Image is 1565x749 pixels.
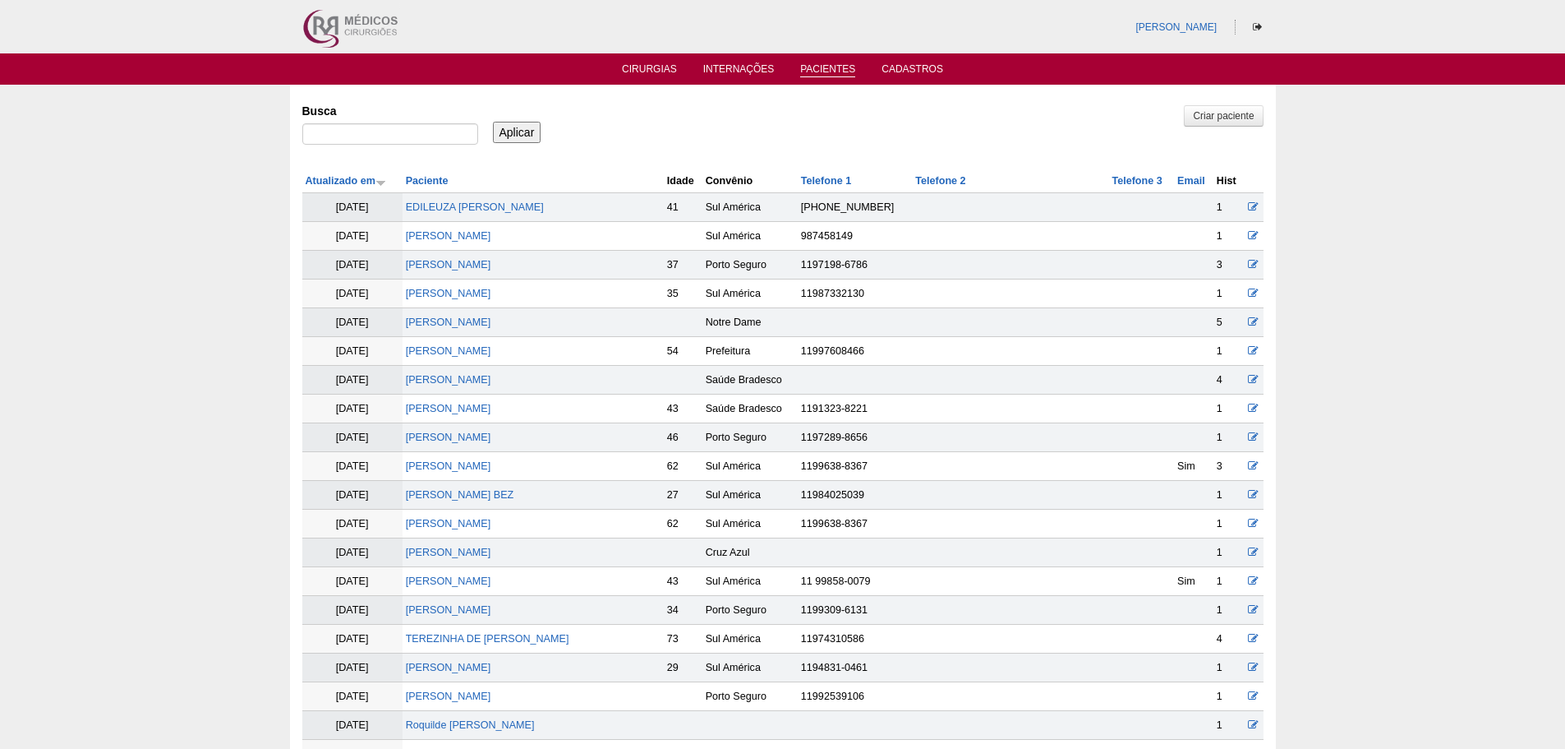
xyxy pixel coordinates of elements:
td: [DATE] [302,711,403,740]
td: 1 [1213,510,1244,539]
a: [PERSON_NAME] [406,460,491,472]
a: Roquilde [PERSON_NAME] [406,719,535,731]
td: [DATE] [302,481,403,510]
td: [DATE] [302,596,403,625]
td: 1199309-6131 [798,596,912,625]
th: Idade [664,169,702,193]
td: 3 [1213,251,1244,280]
td: 987458149 [798,222,912,251]
td: 4 [1213,625,1244,654]
td: 43 [664,395,702,423]
a: [PERSON_NAME] [406,345,491,357]
a: [PERSON_NAME] [406,662,491,673]
a: Internações [703,63,775,80]
td: Sul América [702,452,798,481]
a: [PERSON_NAME] [406,374,491,386]
a: [PERSON_NAME] [406,432,491,443]
td: 1194831-0461 [798,654,912,682]
td: 4 [1213,366,1244,395]
td: 73 [664,625,702,654]
td: Saúde Bradesco [702,395,798,423]
td: 5 [1213,308,1244,337]
td: 62 [664,510,702,539]
td: Sul América [702,193,798,222]
td: 1 [1213,280,1244,308]
a: Atualizado em [306,175,386,187]
i: Sair [1253,22,1262,32]
td: [DATE] [302,654,403,682]
td: Saúde Bradesco [702,366,798,395]
a: Email [1177,175,1205,187]
td: Sul América [702,567,798,596]
td: Porto Seguro [702,251,798,280]
td: 1 [1213,682,1244,711]
td: 1 [1213,395,1244,423]
td: 1 [1213,423,1244,452]
a: Pacientes [800,63,855,77]
td: Sul América [702,510,798,539]
td: [DATE] [302,280,403,308]
a: Criar paciente [1184,105,1263,127]
a: Cirurgias [622,63,677,80]
input: Aplicar [493,122,541,143]
td: 11 99858-0079 [798,567,912,596]
td: [DATE] [302,193,403,222]
td: 37 [664,251,702,280]
td: [DATE] [302,452,403,481]
td: 1 [1213,654,1244,682]
td: Porto Seguro [702,596,798,625]
td: 11974310586 [798,625,912,654]
td: 1 [1213,193,1244,222]
td: 1191323-8221 [798,395,912,423]
a: [PERSON_NAME] [1135,21,1217,33]
td: Notre Dame [702,308,798,337]
a: Telefone 1 [801,175,851,187]
a: [PERSON_NAME] [406,604,491,616]
td: Porto Seguro [702,423,798,452]
a: [PERSON_NAME] [406,288,491,299]
td: 43 [664,567,702,596]
td: 11987332130 [798,280,912,308]
td: 11997608466 [798,337,912,366]
a: Telefone 3 [1112,175,1162,187]
td: 1 [1213,567,1244,596]
td: [DATE] [302,539,403,567]
a: [PERSON_NAME] [406,518,491,529]
a: Cadastros [881,63,943,80]
a: EDILEUZA [PERSON_NAME] [406,201,544,213]
td: 54 [664,337,702,366]
td: [DATE] [302,567,403,596]
input: Digite os termos que você deseja procurar. [302,123,478,145]
a: Paciente [406,175,449,187]
td: Sim [1174,452,1213,481]
a: [PERSON_NAME] [406,547,491,558]
a: [PERSON_NAME] [406,403,491,414]
td: 29 [664,654,702,682]
td: 1 [1213,596,1244,625]
td: [DATE] [302,337,403,366]
td: Sul América [702,222,798,251]
td: Sul América [702,481,798,510]
td: Prefeitura [702,337,798,366]
a: Telefone 2 [915,175,965,187]
a: [PERSON_NAME] [406,576,491,587]
td: [DATE] [302,510,403,539]
td: 11984025039 [798,481,912,510]
a: [PERSON_NAME] [406,317,491,328]
td: Porto Seguro [702,682,798,711]
img: ordem crescente [375,177,386,187]
td: [DATE] [302,222,403,251]
td: Cruz Azul [702,539,798,567]
td: 1197289-8656 [798,423,912,452]
td: 27 [664,481,702,510]
td: 1 [1213,481,1244,510]
a: [PERSON_NAME] [406,259,491,270]
td: 11992539106 [798,682,912,711]
td: [DATE] [302,682,403,711]
td: 1 [1213,222,1244,251]
a: [PERSON_NAME] [406,230,491,242]
a: [PERSON_NAME] [406,691,491,702]
td: [DATE] [302,423,403,452]
th: Hist [1213,169,1244,193]
td: [DATE] [302,308,403,337]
